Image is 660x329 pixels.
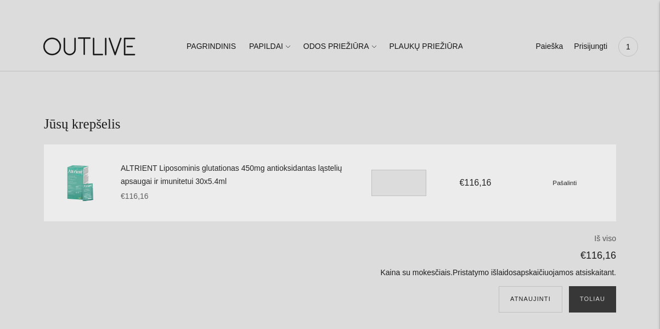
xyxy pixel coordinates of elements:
div: €116,16 [435,175,516,190]
button: Toliau [569,286,616,313]
a: PAPILDAI [249,35,290,59]
h1: Jūsų krepšelis [44,115,616,133]
img: OUTLIVE [22,27,159,65]
img: ALTRIENT Liposominis glutationas 450mg antioksidantas ląstelių apsaugai ir imunitetui 30x5.4ml [55,155,110,210]
button: Atnaujinti [499,286,562,313]
div: €116,16 [121,190,352,203]
a: Paieška [535,35,563,59]
a: Pašalinti [552,178,577,187]
input: Translation missing: en.cart.general.item_quantity [371,170,426,196]
p: €116,16 [244,247,616,264]
a: ODOS PRIEŽIŪRA [303,35,376,59]
a: 1 [618,35,638,59]
a: Prisijungti [574,35,607,59]
small: Pašalinti [552,179,577,186]
a: PLAUKŲ PRIEŽIŪRA [389,35,463,59]
span: 1 [620,39,636,54]
a: ALTRIENT Liposominis glutationas 450mg antioksidantas ląstelių apsaugai ir imunitetui 30x5.4ml [121,162,352,188]
a: Pristatymo išlaidos [453,268,517,277]
p: Kaina su mokesčiais. apskaičiuojamos atsiskaitant. [244,266,616,280]
a: PAGRINDINIS [187,35,236,59]
p: Iš viso [244,232,616,246]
